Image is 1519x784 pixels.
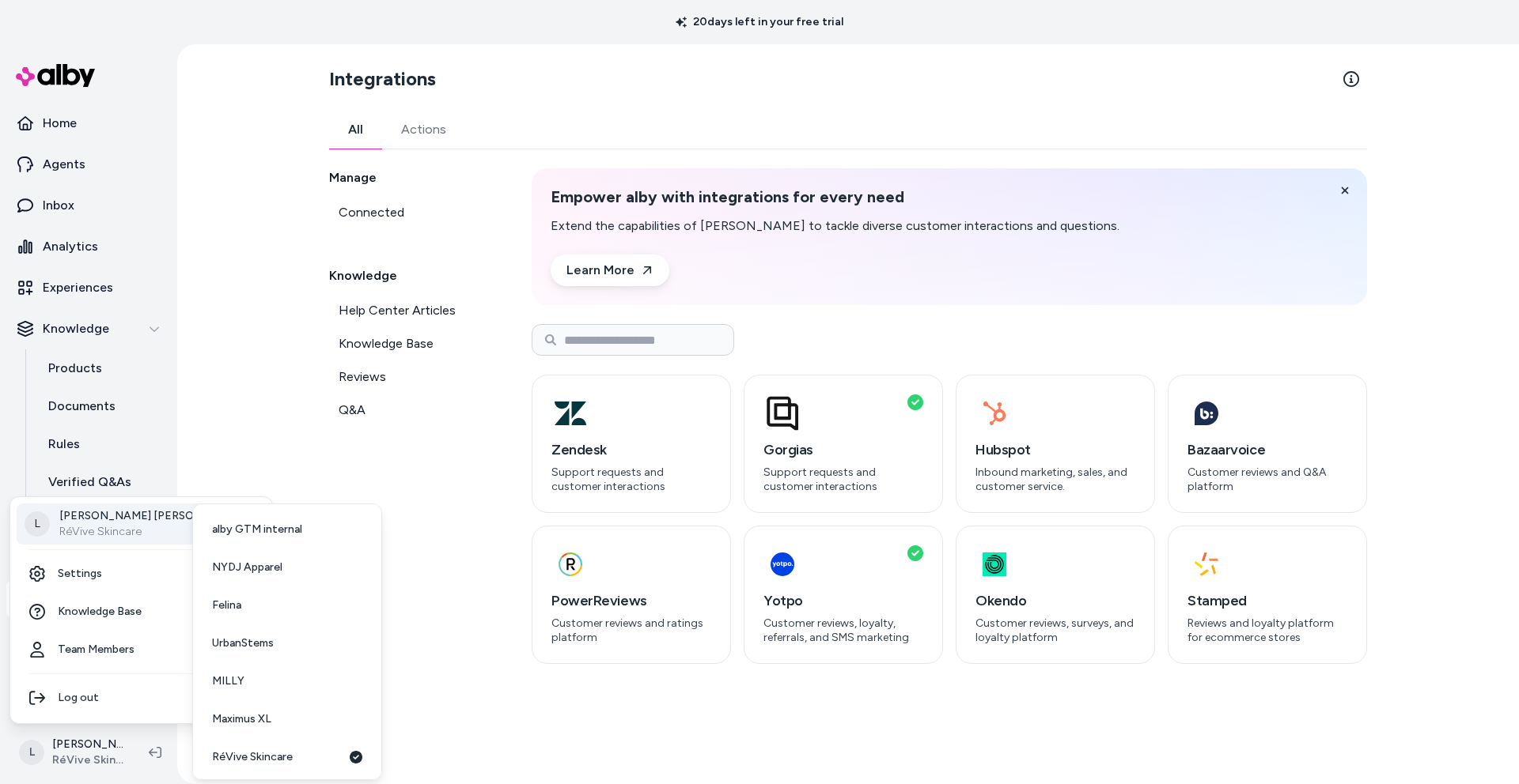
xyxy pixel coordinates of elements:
span: UrbanStems [212,635,274,651]
span: Knowledge Base [58,604,142,620]
span: NYDJ Apparel [212,560,282,575]
span: RéVive Skincare [212,749,293,765]
p: [PERSON_NAME] [PERSON_NAME] [59,508,245,524]
span: L [25,511,50,537]
span: alby GTM internal [212,522,302,537]
div: Log out [17,679,266,717]
span: Felina [212,597,241,613]
a: Settings [17,555,266,593]
span: MILLY [212,673,244,689]
p: RéVive Skincare [59,524,245,540]
span: Maximus XL [212,711,271,727]
a: Team Members [17,631,266,669]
